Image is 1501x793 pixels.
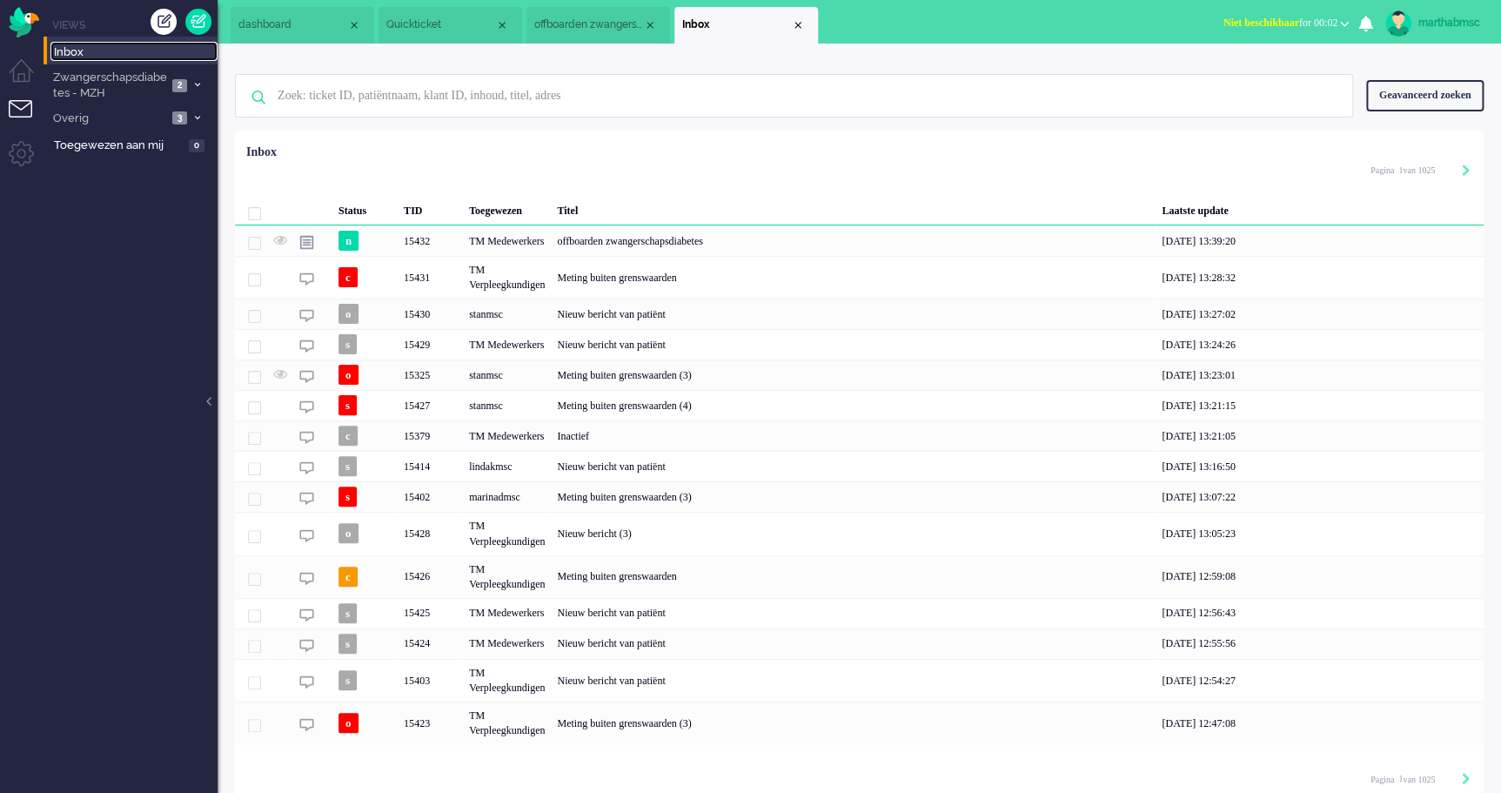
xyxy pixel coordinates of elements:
[551,329,1156,360] div: Nieuw bericht van patiënt
[398,451,463,481] div: 15414
[235,598,1484,628] div: 15425
[463,555,551,598] div: TM Verpleegkundigen
[398,191,463,225] div: TID
[463,225,551,256] div: TM Medewerkers
[236,75,281,120] img: ic-search-icon.svg
[551,420,1156,451] div: Inactief
[398,555,463,598] div: 15426
[463,659,551,702] div: TM Verpleegkundigen
[643,18,657,32] div: Close tab
[398,481,463,512] div: 15402
[246,144,277,161] div: Inbox
[386,17,495,32] span: Quickticket
[551,555,1156,598] div: Meting buiten grenswaarden
[551,390,1156,420] div: Meting buiten grenswaarden (4)
[1394,773,1403,785] input: Page
[1156,360,1484,390] div: [DATE] 13:23:01
[1213,5,1359,44] li: Niet beschikbaarfor 00:02
[9,100,48,139] li: Tickets menu
[235,225,1484,256] div: 15432
[791,18,805,32] div: Close tab
[1156,659,1484,702] div: [DATE] 12:54:27
[682,17,791,32] span: Inbox
[235,329,1484,360] div: 15429
[398,420,463,451] div: 15379
[50,42,218,61] a: Inbox
[50,70,167,102] span: Zwangerschapsdiabetes - MZH
[551,451,1156,481] div: Nieuw bericht van patiënt
[299,675,314,689] img: ic_chat_grey.svg
[463,390,551,420] div: stanmsc
[9,59,48,98] li: Dashboard menu
[235,299,1484,329] div: 15430
[231,7,374,44] li: Dashboard
[551,628,1156,659] div: Nieuw bericht van patiënt
[299,717,314,732] img: ic_chat_grey.svg
[1156,702,1484,744] div: [DATE] 12:47:08
[1156,256,1484,299] div: [DATE] 13:28:32
[1156,329,1484,360] div: [DATE] 13:24:26
[1156,390,1484,420] div: [DATE] 13:21:15
[9,141,48,180] li: Admin menu
[1366,80,1484,111] div: Geavanceerd zoeken
[235,420,1484,451] div: 15379
[299,235,314,250] img: ic_note_grey.svg
[172,111,187,124] span: 3
[551,659,1156,702] div: Nieuw bericht van patiënt
[50,111,167,127] span: Overig
[463,360,551,390] div: stanmsc
[338,713,358,733] span: o
[299,272,314,286] img: ic_chat_grey.svg
[551,481,1156,512] div: Meting buiten grenswaarden (3)
[338,334,357,354] span: s
[338,634,357,654] span: s
[463,628,551,659] div: TM Medewerkers
[332,191,398,225] div: Status
[338,304,358,324] span: o
[50,135,218,154] a: Toegewezen aan mij 0
[398,256,463,299] div: 15431
[398,390,463,420] div: 15427
[1462,163,1471,180] div: Next
[235,390,1484,420] div: 15427
[172,79,187,92] span: 2
[299,369,314,384] img: ic_chat_grey.svg
[235,659,1484,702] div: 15403
[235,360,1484,390] div: 15325
[1462,771,1471,789] div: Next
[463,256,551,299] div: TM Verpleegkundigen
[463,329,551,360] div: TM Medewerkers
[299,339,314,353] img: ic_chat_grey.svg
[463,702,551,744] div: TM Verpleegkundigen
[463,299,551,329] div: stanmsc
[398,329,463,360] div: 15429
[338,267,358,287] span: c
[299,308,314,323] img: ic_chat_grey.svg
[185,9,211,35] a: Quick Ticket
[463,420,551,451] div: TM Medewerkers
[235,628,1484,659] div: 15424
[151,9,177,35] div: Creëer ticket
[1156,299,1484,329] div: [DATE] 13:27:02
[54,44,218,61] span: Inbox
[551,360,1156,390] div: Meting buiten grenswaarden (3)
[1385,10,1411,37] img: avatar
[235,555,1484,598] div: 15426
[551,225,1156,256] div: offboarden zwangerschapsdiabetes
[463,451,551,481] div: lindakmsc
[235,512,1484,554] div: 15428
[1156,451,1484,481] div: [DATE] 13:16:50
[1156,555,1484,598] div: [DATE] 12:59:08
[463,481,551,512] div: marinadmsc
[235,451,1484,481] div: 15414
[299,608,314,622] img: ic_chat_grey.svg
[1156,191,1484,225] div: Laatste update
[1223,17,1299,29] span: Niet beschikbaar
[398,225,463,256] div: 15432
[299,430,314,445] img: ic_chat_grey.svg
[265,75,1329,117] input: Zoek: ticket ID, patiëntnaam, klant ID, inhoud, titel, adres
[398,628,463,659] div: 15424
[551,512,1156,554] div: Nieuw bericht (3)
[338,395,357,415] span: s
[551,702,1156,744] div: Meting buiten grenswaarden (3)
